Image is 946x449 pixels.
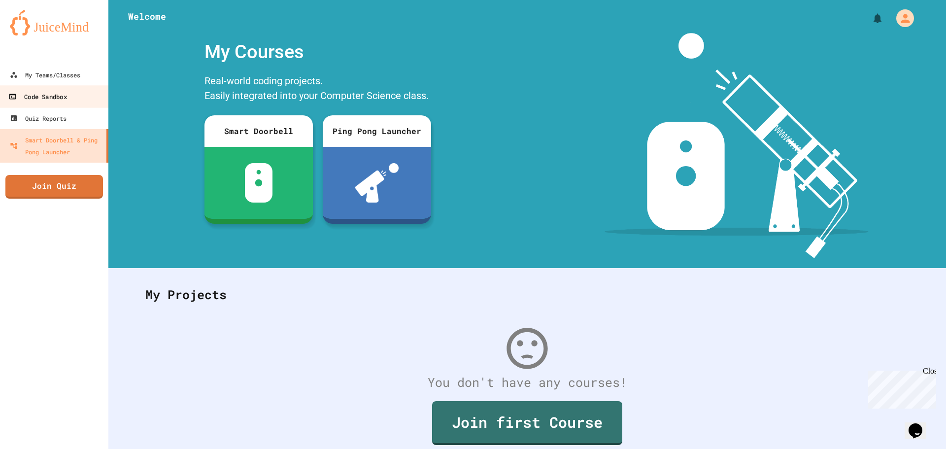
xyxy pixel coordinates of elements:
[905,410,936,439] iframe: chat widget
[10,112,67,124] div: Quiz Reports
[200,33,436,71] div: My Courses
[200,71,436,108] div: Real-world coding projects. Easily integrated into your Computer Science class.
[245,163,273,203] img: sdb-white.svg
[886,7,916,30] div: My Account
[10,134,102,158] div: Smart Doorbell & Ping Pong Launcher
[10,69,80,81] div: My Teams/Classes
[853,10,886,27] div: My Notifications
[432,401,622,445] a: Join first Course
[4,4,68,63] div: Chat with us now!Close
[204,115,313,147] div: Smart Doorbell
[8,91,67,103] div: Code Sandbox
[10,10,99,35] img: logo-orange.svg
[605,33,869,258] img: banner-image-my-projects.png
[135,276,919,314] div: My Projects
[864,367,936,409] iframe: chat widget
[355,163,399,203] img: ppl-with-ball.png
[5,175,103,199] a: Join Quiz
[135,373,919,392] div: You don't have any courses!
[323,115,431,147] div: Ping Pong Launcher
